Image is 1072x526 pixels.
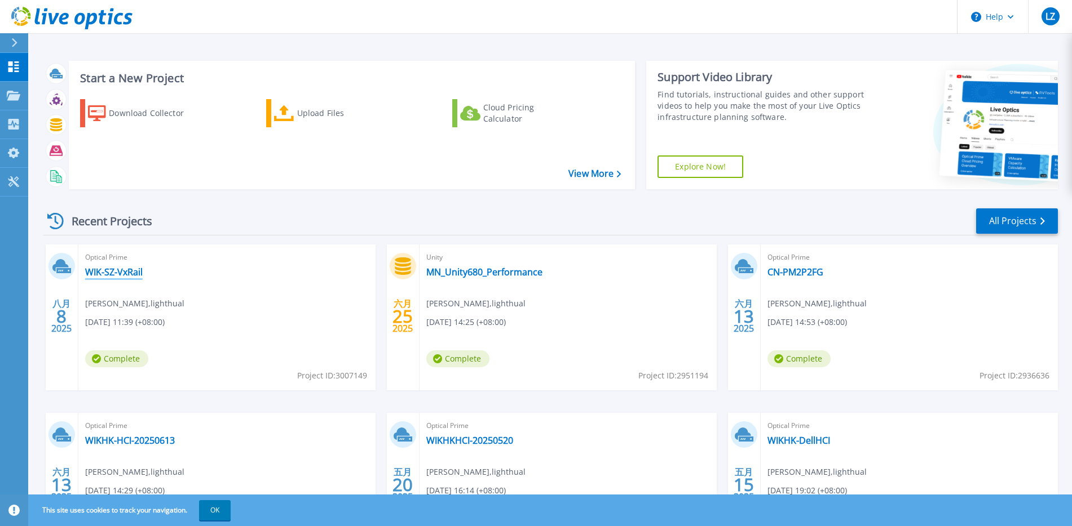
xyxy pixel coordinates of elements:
[426,435,513,446] a: WIKHKHCI-20250520
[767,435,830,446] a: WIKHK-DellHCI
[426,350,489,367] span: Complete
[392,464,413,505] div: 五月 2025
[1045,12,1055,21] span: LZ
[85,297,184,310] span: [PERSON_NAME] , lighthual
[426,316,506,328] span: [DATE] 14:25 (+08:00)
[767,350,831,367] span: Complete
[51,296,72,337] div: 八月 2025
[568,168,621,179] a: View More
[658,70,867,84] div: Support Video Library
[426,297,526,310] span: [PERSON_NAME] , lighthual
[426,251,710,264] span: Unity
[199,500,231,520] button: OK
[767,466,867,478] span: [PERSON_NAME] , lighthual
[297,102,387,124] div: Upload Files
[85,466,184,478] span: [PERSON_NAME] , lighthual
[483,102,574,124] div: Cloud Pricing Calculator
[56,311,67,321] span: 8
[426,266,542,278] a: MN_Unity680_Performance
[734,311,754,321] span: 13
[733,464,755,505] div: 五月 2025
[43,207,167,235] div: Recent Projects
[85,484,165,497] span: [DATE] 14:29 (+08:00)
[85,316,165,328] span: [DATE] 11:39 (+08:00)
[638,369,708,382] span: Project ID: 2951194
[31,500,231,520] span: This site uses cookies to track your navigation.
[392,311,413,321] span: 25
[85,350,148,367] span: Complete
[767,266,823,278] a: CN-PM2P2FG
[980,369,1049,382] span: Project ID: 2936636
[51,480,72,489] span: 13
[80,99,206,127] a: Download Collector
[51,464,72,505] div: 六月 2025
[109,102,199,124] div: Download Collector
[266,99,392,127] a: Upload Files
[392,480,413,489] span: 20
[767,484,847,497] span: [DATE] 19:02 (+08:00)
[452,99,578,127] a: Cloud Pricing Calculator
[733,296,755,337] div: 六月 2025
[426,420,710,432] span: Optical Prime
[767,297,867,310] span: [PERSON_NAME] , lighthual
[976,208,1058,234] a: All Projects
[426,466,526,478] span: [PERSON_NAME] , lighthual
[392,296,413,337] div: 六月 2025
[85,420,369,432] span: Optical Prime
[80,72,620,84] h3: Start a New Project
[767,420,1051,432] span: Optical Prime
[85,435,175,446] a: WIKHK-HCI-20250613
[85,266,143,278] a: WIK-SZ-VxRail
[85,251,369,264] span: Optical Prime
[658,155,743,178] a: Explore Now!
[767,251,1051,264] span: Optical Prime
[658,89,867,123] div: Find tutorials, instructional guides and other support videos to help you make the most of your L...
[297,369,367,382] span: Project ID: 3007149
[767,316,847,328] span: [DATE] 14:53 (+08:00)
[734,480,754,489] span: 15
[426,484,506,497] span: [DATE] 16:14 (+08:00)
